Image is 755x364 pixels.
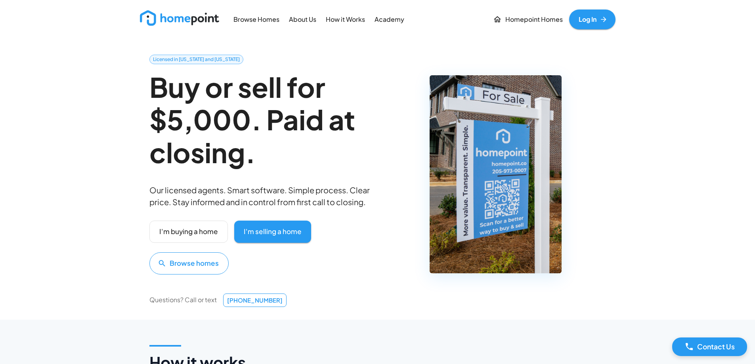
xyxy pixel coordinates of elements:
button: Browse homes [149,252,229,274]
button: I'm selling a home [234,221,311,243]
a: [PHONE_NUMBER] [223,293,287,307]
a: Academy [371,10,407,28]
button: I'm buying a home [149,221,228,243]
p: Academy [375,15,404,24]
img: Homepoint For Sale Sign [430,75,562,273]
p: Browse Homes [233,15,279,24]
p: How it Works [326,15,365,24]
a: Homepoint Homes [490,10,566,29]
p: About Us [289,15,316,24]
span: Licensed in [US_STATE] and [US_STATE] [150,56,243,63]
p: Questions? Call or text [149,295,217,305]
img: new_logo_light.png [140,10,219,26]
p: Homepoint Homes [505,15,563,24]
a: About Us [286,10,319,28]
a: Log In [569,10,615,29]
a: How it Works [323,10,368,28]
p: Our licensed agents. Smart software. Simple process. Clear price. Stay informed and in control fr... [149,184,370,208]
a: Browse Homes [230,10,283,28]
h2: Buy or sell for $5,000. Paid at closing. [149,71,370,168]
p: Contact Us [697,341,735,352]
